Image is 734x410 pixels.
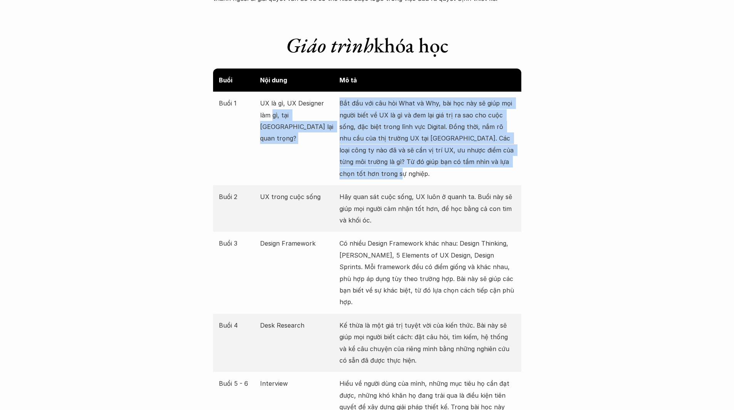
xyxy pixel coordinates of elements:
[260,238,336,249] p: Design Framework
[286,32,374,59] em: Giáo trình
[260,191,336,202] p: UX trong cuộc sống
[260,97,336,144] p: UX là gì, UX Designer làm gì, tại [GEOGRAPHIC_DATA] lại quan trọng?
[339,238,516,308] p: Có nhiều Design Framework khác nhau: Design Thinking, [PERSON_NAME], 5 Elements of UX Design, Des...
[219,320,257,331] p: Buổi 4
[213,33,521,58] h1: khóa học
[219,191,257,202] p: Buổi 2
[219,97,257,109] p: Buổi 1
[260,378,336,389] p: Interview
[219,378,257,389] p: Buổi 5 - 6
[260,320,336,331] p: Desk Research
[339,97,516,179] p: Bắt đầu với câu hỏi What và Why, bài học này sẽ giúp mọi người biết về UX là gì và đem lại giá tr...
[219,238,257,249] p: Buổi 3
[339,76,357,84] strong: Mô tả
[219,76,232,84] strong: Buổi
[260,76,287,84] strong: Nội dung
[339,320,516,366] p: Kế thừa là một giá trị tuyệt vời của kiến thức. Bài này sẽ giúp mọi người biết cách: đặt câu hỏi,...
[339,191,516,226] p: Hãy quan sát cuộc sống, UX luôn ở quanh ta. Buổi này sẽ giúp mọi người cảm nhận tốt hơn, để học b...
